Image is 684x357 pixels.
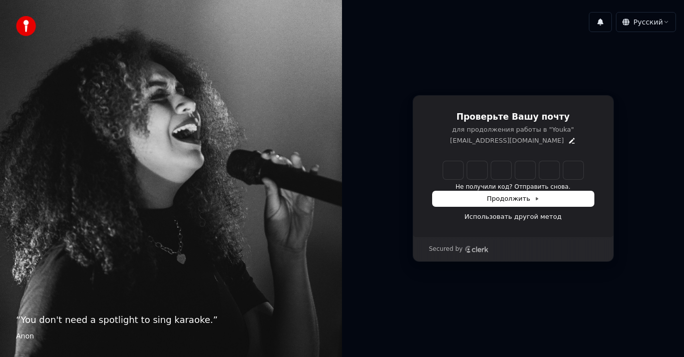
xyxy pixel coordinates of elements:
h1: Проверьте Вашу почту [433,111,594,123]
p: для продолжения работы в "Youka" [433,125,594,134]
p: “ You don't need a spotlight to sing karaoke. ” [16,313,326,327]
p: Secured by [429,245,463,253]
button: Edit [568,137,576,145]
button: Продолжить [433,191,594,206]
span: Продолжить [487,194,539,203]
footer: Anon [16,331,326,341]
p: [EMAIL_ADDRESS][DOMAIN_NAME] [450,136,564,145]
img: youka [16,16,36,36]
input: Enter verification code [443,161,583,179]
button: Не получили код? Отправить снова. [456,183,570,191]
a: Использовать другой метод [465,212,562,221]
a: Clerk logo [465,246,489,253]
